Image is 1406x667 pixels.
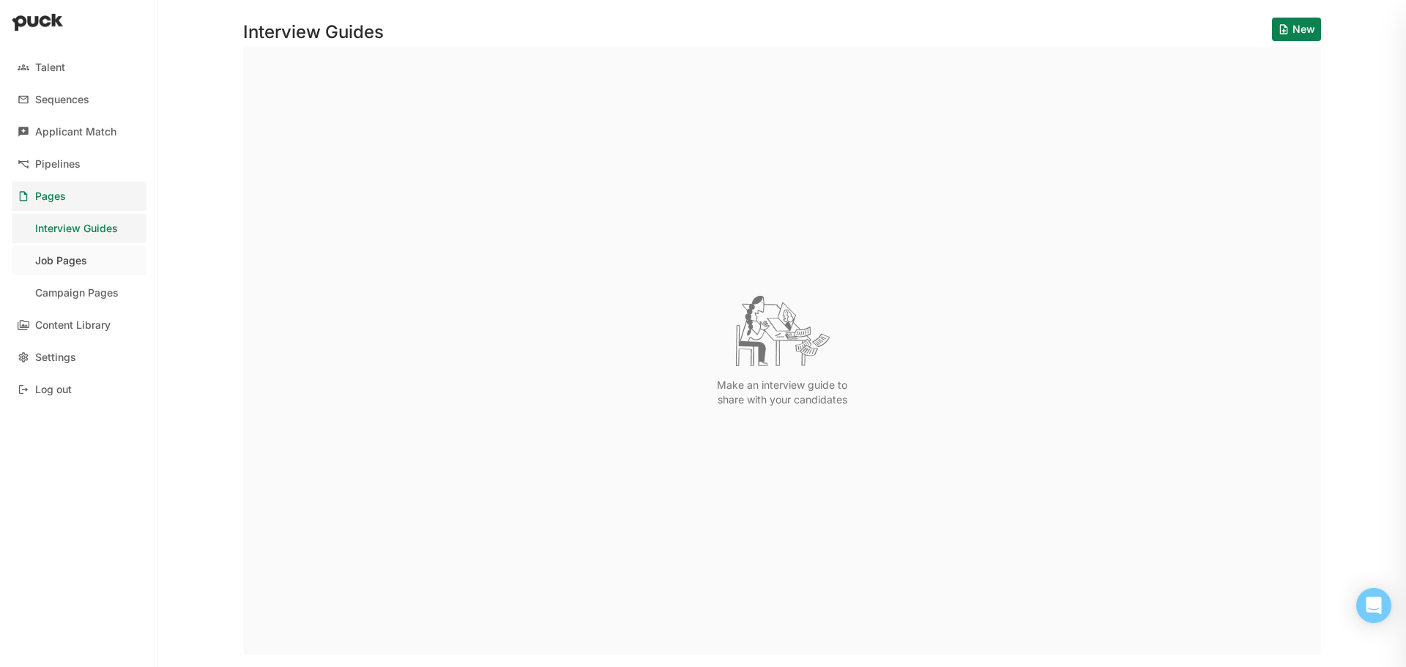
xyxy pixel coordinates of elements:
div: Campaign Pages [35,287,119,299]
button: New [1272,18,1321,41]
div: Pages [35,190,66,203]
a: Talent [12,53,146,82]
div: Open Intercom Messenger [1356,588,1391,623]
div: Applicant Match [35,126,116,138]
a: Interview Guides [12,214,146,243]
div: Job Pages [35,255,87,267]
div: Log out [35,384,72,396]
a: Job Pages [12,246,146,275]
div: Sequences [35,94,89,106]
a: Pages [12,182,146,211]
div: Talent [35,62,65,74]
a: Settings [12,343,146,372]
img: Empty Table [735,296,830,366]
a: Pipelines [12,149,146,179]
a: Sequences [12,85,146,114]
div: Pipelines [35,158,81,171]
div: Content Library [35,319,111,332]
div: Settings [35,351,76,364]
div: Make an interview guide to share with your candidates [705,378,859,406]
a: Campaign Pages [12,278,146,308]
h1: Interview Guides [243,23,384,41]
a: Applicant Match [12,117,146,146]
a: Content Library [12,310,146,340]
div: Interview Guides [35,223,118,235]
